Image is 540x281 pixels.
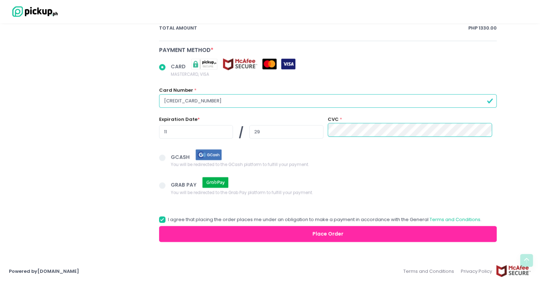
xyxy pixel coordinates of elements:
[171,63,187,70] span: CARD
[159,87,193,94] label: Card Number
[159,46,497,54] div: Payment Method
[171,153,191,160] span: GCASH
[222,58,258,70] img: mcafee-secure
[9,268,79,275] a: Powered by[DOMAIN_NAME]
[171,161,309,168] span: You will be redirected to the GCash platform to fulfill your payment.
[198,176,233,189] img: grab pay
[171,181,198,188] span: GRAB PAY
[403,265,458,279] a: Terms and Conditions
[159,125,233,139] input: MM
[171,189,313,196] span: You will be redirected to the Grab Pay platform to fulfill your payment.
[249,125,323,139] input: YY
[159,94,497,108] input: Card Number
[159,116,200,123] label: Expiration Date
[496,265,531,277] img: mcafee-secure
[171,70,295,77] span: MASTERCARD, VISA
[328,116,339,123] label: CVC
[159,216,481,223] label: I agree that placing the order places me under an obligation to make a payment in accordance with...
[281,59,295,69] img: visa
[468,25,497,32] span: PHP 1330.00
[159,226,497,242] button: Place Order
[191,148,227,161] img: gcash
[239,125,244,141] span: /
[430,216,480,223] a: Terms and Conditions
[187,58,222,70] img: pickupsecure
[159,25,469,32] span: total amount
[458,265,496,279] a: Privacy Policy
[9,5,59,18] img: logo
[262,59,277,69] img: mastercard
